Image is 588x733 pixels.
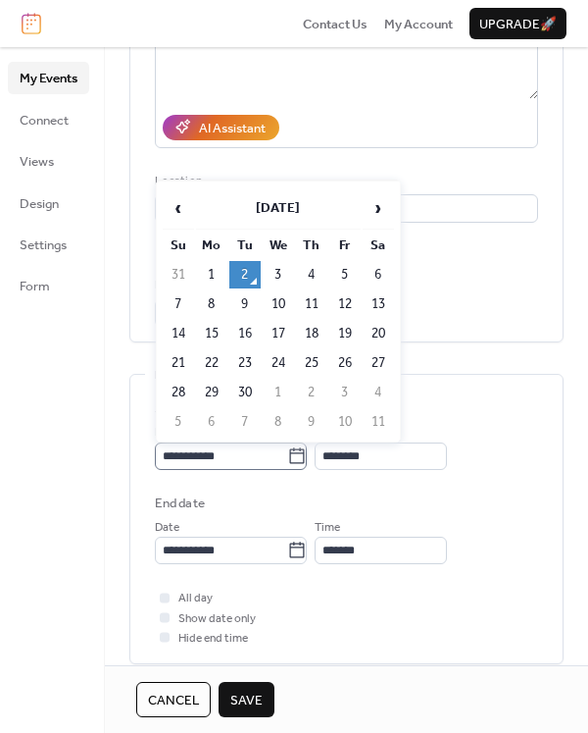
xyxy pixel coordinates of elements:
[263,290,294,318] td: 10
[229,232,261,259] th: Tu
[155,172,534,191] div: Location
[199,119,266,138] div: AI Assistant
[363,290,394,318] td: 13
[329,379,361,406] td: 3
[163,320,194,347] td: 14
[20,69,77,88] span: My Events
[363,379,394,406] td: 4
[363,232,394,259] th: Sa
[384,14,453,33] a: My Account
[178,609,256,629] span: Show date only
[178,589,213,608] span: All day
[20,194,59,214] span: Design
[229,261,261,288] td: 2
[229,320,261,347] td: 16
[148,691,199,710] span: Cancel
[296,320,327,347] td: 18
[196,290,227,318] td: 8
[229,349,261,377] td: 23
[296,290,327,318] td: 11
[219,682,274,717] button: Save
[364,188,393,228] span: ›
[329,408,361,436] td: 10
[469,8,566,39] button: Upgrade🚀
[163,115,279,140] button: AI Assistant
[163,379,194,406] td: 28
[196,408,227,436] td: 6
[229,408,261,436] td: 7
[296,408,327,436] td: 9
[263,261,294,288] td: 3
[178,629,248,649] span: Hide end time
[329,261,361,288] td: 5
[20,152,54,172] span: Views
[384,15,453,34] span: My Account
[296,379,327,406] td: 2
[196,232,227,259] th: Mo
[163,261,194,288] td: 31
[263,320,294,347] td: 17
[329,290,361,318] td: 12
[8,187,89,219] a: Design
[196,187,361,230] th: [DATE]
[363,320,394,347] td: 20
[296,261,327,288] td: 4
[155,518,179,538] span: Date
[8,270,89,301] a: Form
[196,349,227,377] td: 22
[20,111,69,131] span: Connect
[8,62,89,93] a: My Events
[196,379,227,406] td: 29
[8,104,89,135] a: Connect
[296,232,327,259] th: Th
[155,494,205,513] div: End date
[363,349,394,377] td: 27
[263,379,294,406] td: 1
[296,349,327,377] td: 25
[163,349,194,377] td: 21
[363,261,394,288] td: 6
[229,290,261,318] td: 9
[196,320,227,347] td: 15
[8,229,89,260] a: Settings
[329,232,361,259] th: Fr
[263,232,294,259] th: We
[164,188,193,228] span: ‹
[303,15,367,34] span: Contact Us
[329,320,361,347] td: 19
[263,349,294,377] td: 24
[163,232,194,259] th: Su
[20,277,50,296] span: Form
[196,261,227,288] td: 1
[22,13,41,34] img: logo
[329,349,361,377] td: 26
[479,15,557,34] span: Upgrade 🚀
[263,408,294,436] td: 8
[136,682,211,717] button: Cancel
[229,379,261,406] td: 30
[303,14,367,33] a: Contact Us
[230,691,263,710] span: Save
[163,408,194,436] td: 5
[363,408,394,436] td: 11
[315,518,340,538] span: Time
[20,236,67,255] span: Settings
[8,145,89,177] a: Views
[163,290,194,318] td: 7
